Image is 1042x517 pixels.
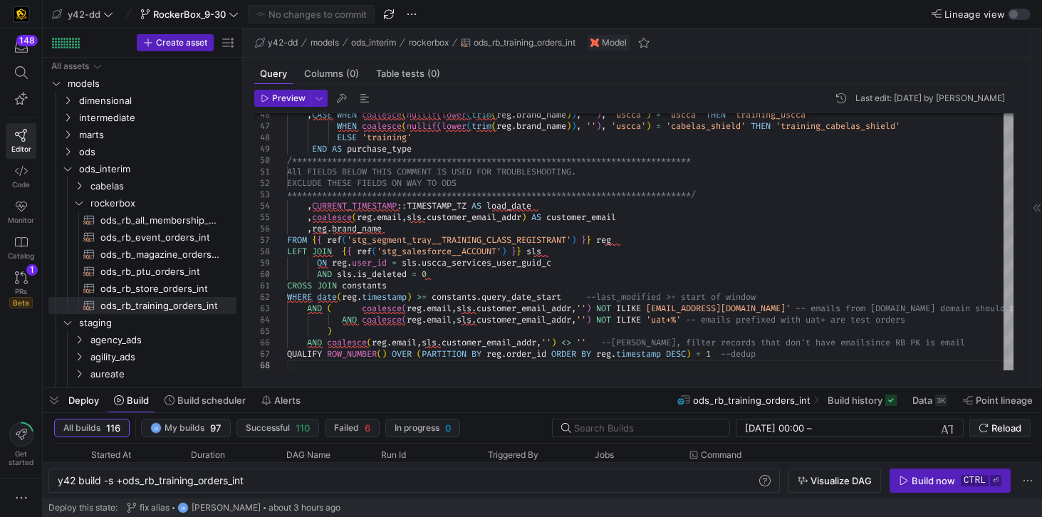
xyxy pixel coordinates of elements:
div: Press SPACE to select this row. [48,246,236,263]
span: coalesce [312,211,352,223]
span: AND [307,303,322,314]
span: sls [457,303,471,314]
span: sls [337,268,352,280]
button: Getstarted [6,417,36,472]
span: marts [79,127,234,143]
span: email [427,314,452,325]
kbd: ⏎ [990,475,1001,486]
span: 6 [365,422,370,434]
span: constants [432,291,476,303]
span: '' [576,314,586,325]
span: . [471,303,476,314]
input: Start datetime [745,422,804,434]
span: . [422,211,427,223]
span: ) [566,120,571,132]
span: Visualize DAG [811,475,872,486]
button: RockerBox_9-30 [137,5,242,23]
span: trim [471,120,491,132]
a: Editor [6,123,36,159]
span: user_id [352,257,387,268]
span: ( [342,234,347,246]
div: Press SPACE to select this row. [48,194,236,211]
a: ods_rb_all_membership_sale_int​​​​​​​​​​ [48,211,236,229]
button: Preview [254,90,311,107]
span: , [452,314,457,325]
span: ( [367,337,372,348]
div: 51 [254,166,270,177]
button: models [307,34,343,51]
div: 65 [254,325,270,337]
span: = [392,257,397,268]
span: AS [332,143,342,155]
span: -- emails prefixed with uat+ are test orders [686,314,905,325]
span: . [352,268,357,280]
span: My builds [165,423,204,433]
span: customer_email_addr [427,211,521,223]
span: bing_Ads [90,383,234,399]
span: intermediate [79,110,234,126]
a: Catalog [6,230,36,266]
span: { [342,246,347,257]
a: ods_rb_store_orders_int​​​​​​​​​​ [48,280,236,297]
div: 1 [26,264,38,276]
span: :: [397,200,407,211]
span: ) [521,211,526,223]
span: , [571,303,576,314]
span: 'stg_segment_tray__TRAINING_CLASS_REGISTRANT' [347,234,571,246]
span: { [312,234,317,246]
span: AND [342,314,357,325]
div: 50 [254,155,270,166]
span: ods_rb_ptu_orders_int​​​​​​​​​​ [100,263,220,280]
span: [PERSON_NAME] [192,503,261,513]
div: 59 [254,257,270,268]
div: 55 [254,211,270,223]
button: ods_interim [348,34,400,51]
span: Build [127,395,149,406]
span: date [317,291,337,303]
span: reg [496,120,511,132]
span: ( [402,120,407,132]
span: rockerbox [90,195,234,211]
span: Build history [828,395,882,406]
span: about 3 hours ago [269,503,340,513]
img: https://storage.googleapis.com/y42-prod-data-exchange/images/uAsz27BndGEK0hZWDFeOjoxA7jCwgK9jE472... [14,7,28,21]
div: 58 [254,246,270,257]
span: Beta [9,297,33,308]
a: ods_rb_magazine_orders_int​​​​​​​​​​ [48,246,236,263]
span: ( [402,303,407,314]
div: 54 [254,200,270,211]
span: ( [337,291,342,303]
button: Failed6 [325,419,380,437]
div: Press SPACE to select this row. [48,211,236,229]
span: ods_rb_event_orders_int​​​​​​​​​​ [100,229,220,246]
span: Catalog [8,251,34,260]
span: AS [531,211,541,223]
span: ( [327,303,332,314]
button: rockerbox [405,34,452,51]
span: . [422,303,427,314]
span: cabelas [90,178,234,194]
input: End datetime [815,422,908,434]
span: 116 [106,422,120,434]
span: THEN [751,120,771,132]
button: fix aliasJR[PERSON_NAME]about 3 hours ago [123,498,344,517]
span: is_deleted [357,268,407,280]
span: nullif [407,120,437,132]
span: . [347,257,352,268]
span: . [511,120,516,132]
button: Build nowctrl⏎ [890,469,1011,493]
div: Press SPACE to select this row. [48,297,236,314]
button: Build [108,388,155,412]
span: , [307,200,312,211]
span: } [511,246,516,257]
div: 56 [254,223,270,234]
span: staging [79,315,234,331]
span: ON [317,257,327,268]
button: ods_rb_training_orders_int [457,34,579,51]
span: PRs [15,287,27,296]
span: reg [596,234,611,246]
span: . [422,314,427,325]
span: ) [586,314,591,325]
span: agency_ads [90,332,234,348]
span: reg [372,337,387,348]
